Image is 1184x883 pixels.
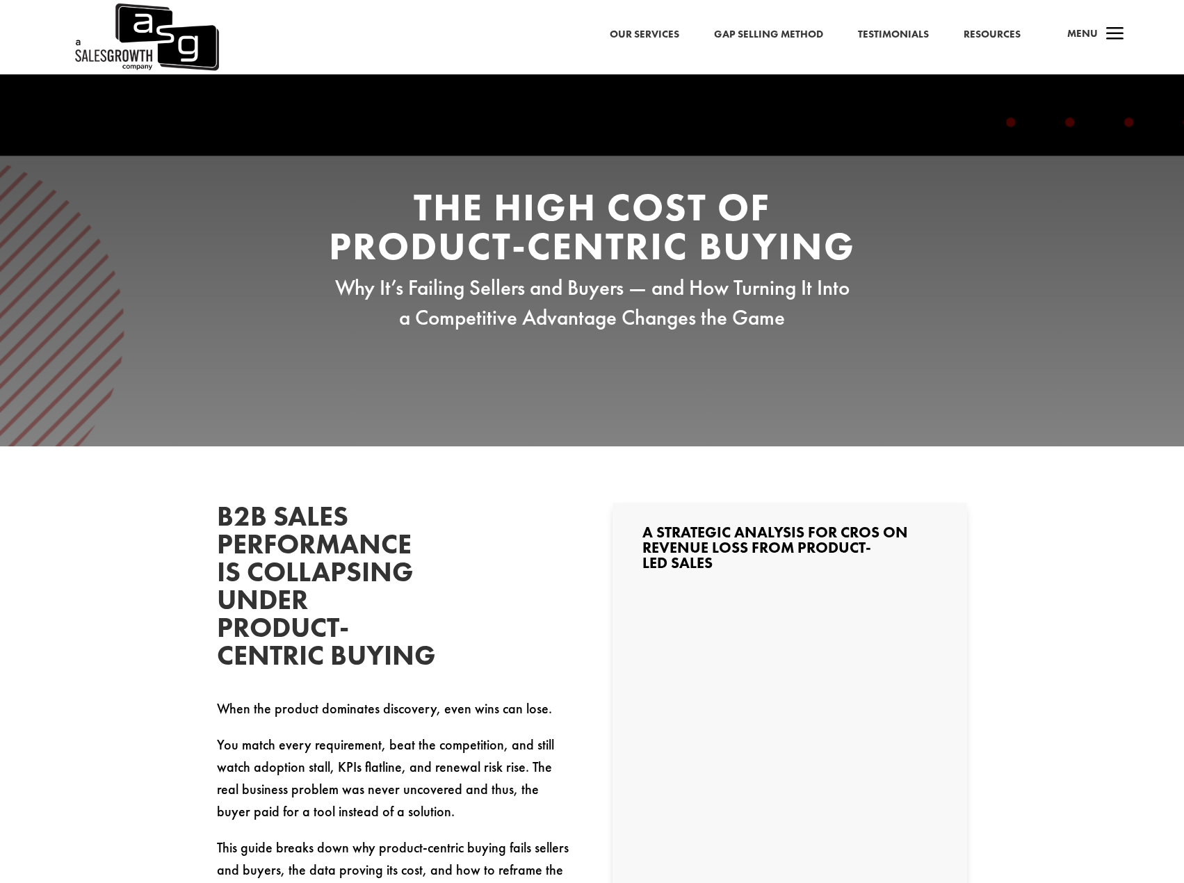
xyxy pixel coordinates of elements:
h2: The High Cost of Product-Centric Buying [328,188,857,273]
a: Resources [964,26,1021,44]
span: a [1101,21,1129,49]
p: When the product dominates discovery, even wins can lose. [217,697,571,734]
a: Testimonials [858,26,929,44]
p: You match every requirement, beat the competition, and still watch adoption stall, KPIs flatline,... [217,734,571,836]
span: Menu [1067,26,1098,40]
a: Gap Selling Method [714,26,823,44]
a: Our Services [610,26,679,44]
h3: A Strategic Analysis for CROs on Revenue Loss from Product-Led Sales [642,525,937,578]
h2: B2B Sales Performance Is Collapsing Under Product-Centric Buying [217,503,425,677]
p: Why It’s Failing Sellers and Buyers — and How Turning It Into a Competitive Advantage Changes the... [328,273,857,333]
